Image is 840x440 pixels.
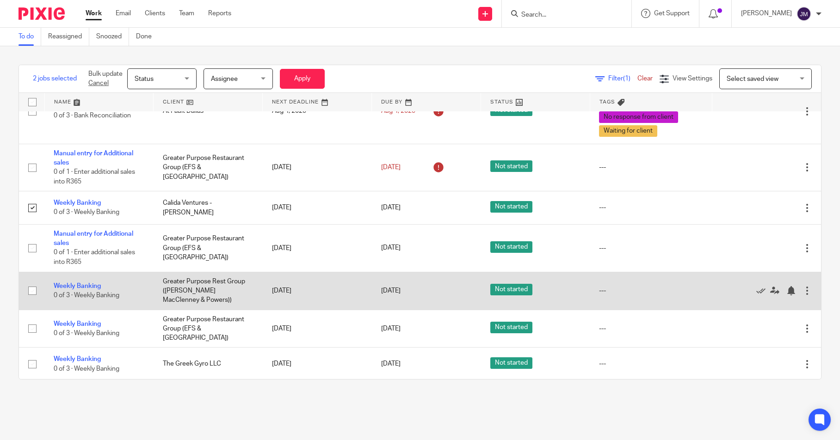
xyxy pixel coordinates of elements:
td: [DATE] [263,224,372,272]
a: Weekly Banking [54,283,101,289]
a: Manual entry for Additional sales [54,231,133,246]
div: --- [599,244,703,253]
a: Clients [145,9,165,18]
input: Search [520,11,604,19]
span: Not started [490,201,532,213]
a: Manual entry for Additional sales [54,150,133,166]
span: 0 of 1 · Enter additional sales into R365 [54,169,135,185]
span: Get Support [654,10,690,17]
span: No response from client [599,111,678,123]
a: Weekly Banking [54,356,101,362]
span: [DATE] [381,325,401,332]
td: [DATE] [263,272,372,310]
span: Not started [490,284,532,295]
span: Status [135,76,154,82]
span: 0 of 3 · Weekly Banking [54,209,119,216]
td: Calida Ventures - [PERSON_NAME] [154,191,263,224]
span: Not started [490,357,532,369]
span: [DATE] [381,205,401,211]
td: Greater Purpose Restaurant Group (EFS & [GEOGRAPHIC_DATA]) [154,224,263,272]
a: Snoozed [96,28,129,46]
td: The Greek Gyro LLC [154,348,263,380]
div: --- [599,286,703,295]
td: [DATE] [263,310,372,348]
span: 0 of 3 · Weekly Banking [54,330,119,336]
span: Not started [490,322,532,333]
p: [PERSON_NAME] [741,9,792,18]
span: [DATE] [381,245,401,251]
a: Mark as done [756,286,770,295]
a: Work [86,9,102,18]
div: --- [599,359,703,368]
span: Not started [490,241,532,253]
span: View Settings [673,75,712,82]
span: 0 of 3 · Weekly Banking [54,366,119,372]
span: 0 of 3 · Bank Reconciliation [54,113,131,119]
span: 0 of 1 · Enter additional sales into R365 [54,250,135,266]
a: Weekly Banking [54,321,101,327]
a: Weekly Banking [54,200,101,206]
div: --- [599,324,703,333]
p: Bulk update [88,69,123,88]
span: Waiting for client [599,125,657,137]
a: Cancel [88,80,109,86]
span: Tags [599,99,615,104]
span: 2 jobs selected [33,74,77,83]
td: Greater Purpose Rest Group ([PERSON_NAME] MacClenney & Powers)) [154,272,263,310]
span: Not started [490,160,532,172]
div: --- [599,203,703,212]
span: Filter [608,75,637,82]
a: Done [136,28,159,46]
span: Assignee [211,76,238,82]
span: Select saved view [727,76,778,82]
button: Apply [280,69,325,89]
a: Reassigned [48,28,89,46]
a: To do [19,28,41,46]
img: svg%3E [797,6,811,21]
span: [DATE] [381,287,401,294]
td: [DATE] [263,144,372,191]
span: 0 of 3 · Weekly Banking [54,292,119,299]
span: (1) [623,75,630,82]
a: Reports [208,9,231,18]
td: Greater Purpose Restaurant Group (EFS & [GEOGRAPHIC_DATA]) [154,144,263,191]
a: Email [116,9,131,18]
a: Team [179,9,194,18]
span: [DATE] [381,361,401,367]
div: --- [599,163,703,172]
span: [DATE] [381,164,401,171]
a: Clear [637,75,653,82]
td: Greater Purpose Restaurant Group (EFS & [GEOGRAPHIC_DATA]) [154,310,263,348]
img: Pixie [19,7,65,20]
td: [DATE] [263,191,372,224]
td: [DATE] [263,348,372,380]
